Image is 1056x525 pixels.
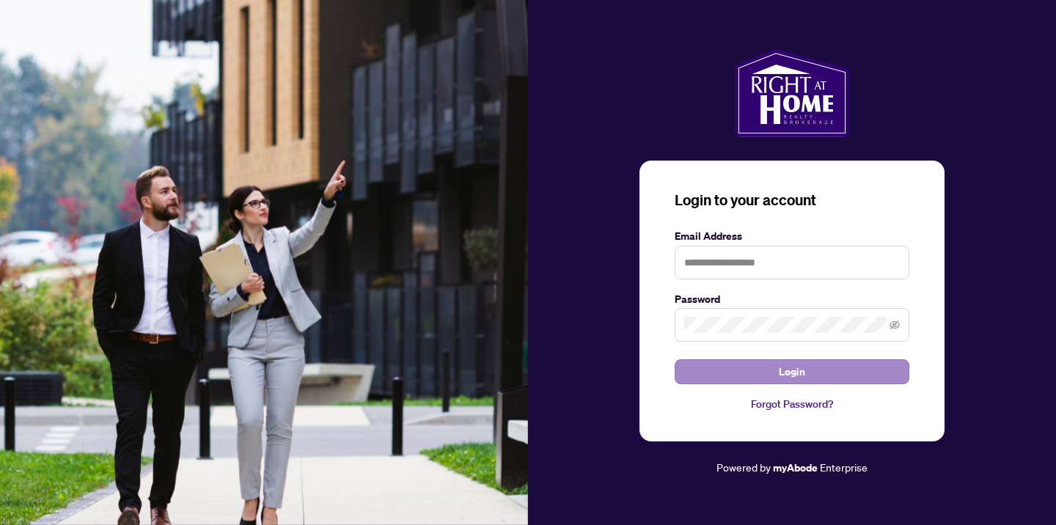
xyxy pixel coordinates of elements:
span: Powered by [716,460,771,474]
span: eye-invisible [890,320,900,330]
a: Forgot Password? [675,396,909,412]
label: Email Address [675,228,909,244]
a: myAbode [773,460,818,476]
button: Login [675,359,909,384]
img: ma-logo [735,49,848,137]
label: Password [675,291,909,307]
h3: Login to your account [675,190,909,210]
span: Login [779,360,805,383]
span: Enterprise [820,460,868,474]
